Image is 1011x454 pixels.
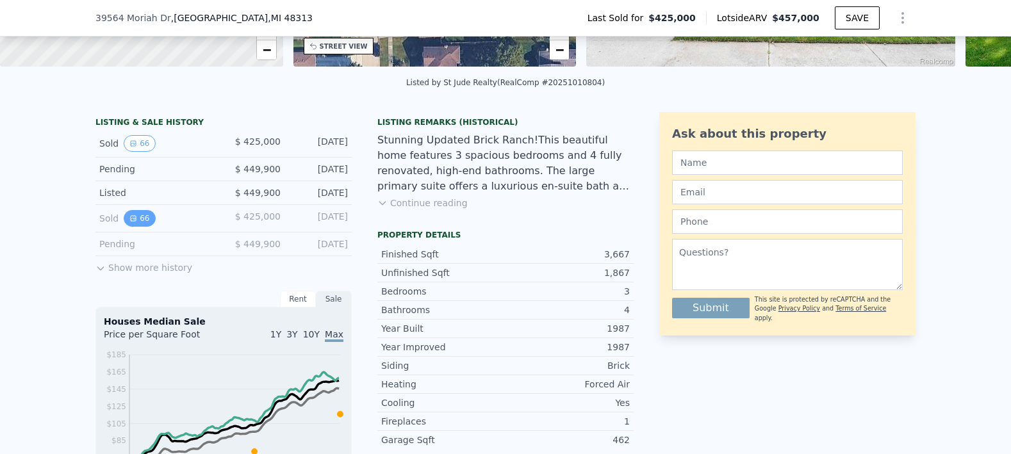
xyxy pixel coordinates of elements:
[648,12,696,24] span: $425,000
[381,434,505,446] div: Garage Sqft
[381,396,505,409] div: Cooling
[717,12,772,24] span: Lotside ARV
[505,359,630,372] div: Brick
[106,368,126,377] tspan: $165
[672,180,903,204] input: Email
[377,117,634,127] div: Listing Remarks (Historical)
[381,285,505,298] div: Bedrooms
[257,40,276,60] a: Zoom out
[106,350,126,359] tspan: $185
[381,415,505,428] div: Fireplaces
[303,329,320,339] span: 10Y
[755,295,903,323] div: This site is protected by reCAPTCHA and the Google and apply.
[111,436,126,445] tspan: $85
[772,13,819,23] span: $457,000
[104,328,224,348] div: Price per Square Foot
[95,12,171,24] span: 39564 Moriah Dr
[505,322,630,335] div: 1987
[325,329,343,342] span: Max
[890,5,916,31] button: Show Options
[99,163,213,175] div: Pending
[505,434,630,446] div: 462
[381,248,505,261] div: Finished Sqft
[291,210,348,227] div: [DATE]
[377,197,468,209] button: Continue reading
[381,378,505,391] div: Heating
[291,135,348,152] div: [DATE]
[316,291,352,307] div: Sale
[280,291,316,307] div: Rent
[99,238,213,250] div: Pending
[106,402,126,411] tspan: $125
[95,117,352,130] div: LISTING & SALE HISTORY
[291,238,348,250] div: [DATE]
[505,304,630,316] div: 4
[104,315,343,328] div: Houses Median Sale
[505,378,630,391] div: Forced Air
[286,329,297,339] span: 3Y
[291,186,348,199] div: [DATE]
[778,305,820,312] a: Privacy Policy
[381,359,505,372] div: Siding
[99,210,213,227] div: Sold
[381,266,505,279] div: Unfinished Sqft
[406,78,605,87] div: Listed by St Jude Realty (RealComp #20251010804)
[377,133,634,194] div: Stunning Updated Brick Ranch!This beautiful home features 3 spacious bedrooms and 4 fully renovat...
[672,150,903,175] input: Name
[106,385,126,394] tspan: $145
[835,6,880,29] button: SAVE
[106,419,126,428] tspan: $105
[99,186,213,199] div: Listed
[672,298,750,318] button: Submit
[672,125,903,143] div: Ask about this property
[505,415,630,428] div: 1
[124,135,155,152] button: View historical data
[381,322,505,335] div: Year Built
[124,210,155,227] button: View historical data
[377,230,634,240] div: Property details
[235,188,281,198] span: $ 449,900
[505,341,630,353] div: 1987
[381,341,505,353] div: Year Improved
[268,13,313,23] span: , MI 48313
[835,305,886,312] a: Terms of Service
[235,239,281,249] span: $ 449,900
[291,163,348,175] div: [DATE]
[235,211,281,222] span: $ 425,000
[171,12,313,24] span: , [GEOGRAPHIC_DATA]
[262,42,270,58] span: −
[505,396,630,409] div: Yes
[588,12,649,24] span: Last Sold for
[99,135,213,152] div: Sold
[505,248,630,261] div: 3,667
[95,256,192,274] button: Show more history
[505,266,630,279] div: 1,867
[550,40,569,60] a: Zoom out
[381,304,505,316] div: Bathrooms
[270,329,281,339] span: 1Y
[555,42,564,58] span: −
[235,136,281,147] span: $ 425,000
[235,164,281,174] span: $ 449,900
[505,285,630,298] div: 3
[320,42,368,51] div: STREET VIEW
[672,209,903,234] input: Phone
